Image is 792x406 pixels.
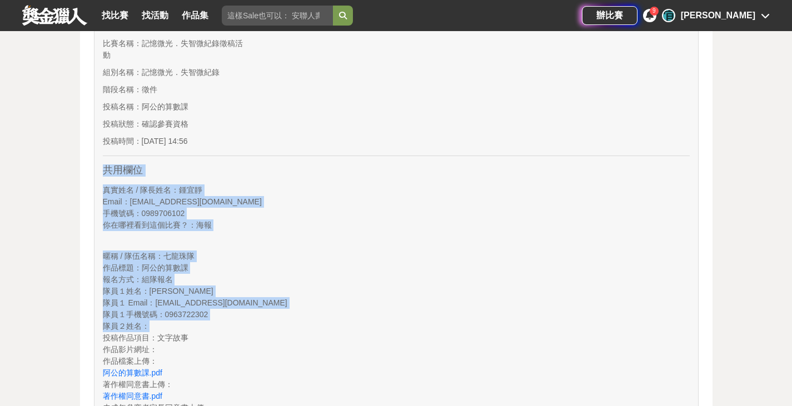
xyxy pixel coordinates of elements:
span: [PERSON_NAME] [150,287,213,295]
span: 確認參賽資格 [142,119,188,128]
span: 鍾宜靜 [179,186,202,194]
span: 作品標題 ： [103,263,142,272]
span: 作品影片網址 ： [103,345,157,354]
span: 組隊報名 [142,275,173,284]
span: 9 [652,8,656,14]
span: 海報 [196,220,212,229]
span: 投稿作品項目 ： [103,333,157,342]
span: 暱稱 / 隊伍名稱 ： [103,252,164,260]
span: 著作權同意書上傳 ： [103,380,173,389]
span: 真實姓名 / 隊長姓名 ： [103,186,180,194]
span: 記憶微光．失智微紀錄 [142,68,220,77]
span: 隊員１ Email ： [103,298,156,307]
span: 徵件 [142,85,157,94]
span: 你在哪裡看到這個比賽？ ： [103,220,196,229]
span: 報名方式 ： [103,275,142,284]
a: 作品集 [177,8,213,23]
span: 投稿時間： [103,137,142,146]
input: 這樣Sale也可以： 安聯人壽創意銷售法募集 [222,6,333,26]
span: 作品檔案上傳 ： [103,357,157,365]
a: 找活動 [137,8,173,23]
span: 記憶微光．失智微紀錄徵稿活動 [103,39,243,59]
span: 隊員２姓名 ： [103,322,150,330]
span: 阿公的算數課 [142,102,188,111]
span: 0989706102 [142,209,185,218]
a: 阿公的算數課.pdf [103,368,162,377]
div: [PERSON_NAME] [681,9,755,22]
a: 找比賽 [97,8,133,23]
span: 組別名稱： [103,68,142,77]
span: 0963722302 [165,310,208,319]
span: 七龍珠隊 [163,252,195,260]
span: 階段名稱： [103,85,142,94]
span: 阿公的算數課 [142,263,188,272]
a: 辦比賽 [582,6,637,25]
span: Email ： [103,197,130,206]
span: 隊員１姓名 ： [103,287,150,295]
span: 隊員１手機號碼 ： [103,310,165,319]
span: 比賽名稱： [103,39,142,48]
h3: 共用欄位 [103,164,690,177]
span: 文字故事 [157,333,188,342]
span: 投稿名稱： [103,102,142,111]
span: 投稿狀態： [103,119,142,128]
span: 手機號碼 ： [103,209,142,218]
span: [EMAIL_ADDRESS][DOMAIN_NAME] [130,197,262,206]
a: 著作權同意書.pdf [103,392,162,400]
div: 宜 [662,9,675,22]
span: [DATE] 14:56 [142,137,188,146]
span: [EMAIL_ADDRESS][DOMAIN_NAME] [155,298,287,307]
